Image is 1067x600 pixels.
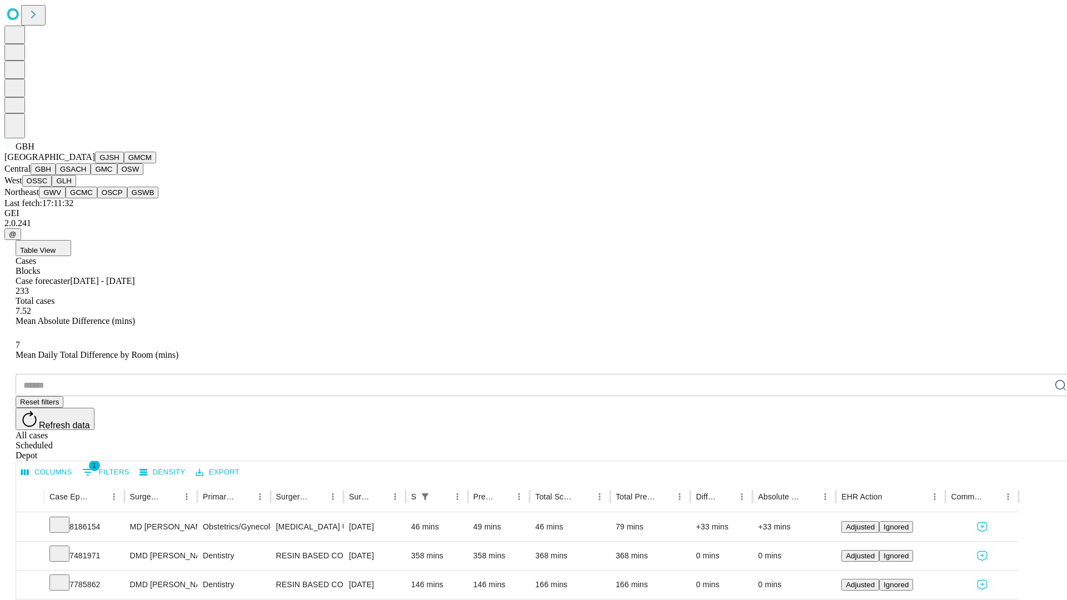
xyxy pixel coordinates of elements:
span: 233 [16,286,29,296]
button: Density [137,464,188,481]
div: Difference [696,492,717,501]
div: [DATE] [349,542,400,570]
div: 0 mins [696,571,747,599]
span: Mean Daily Total Difference by Room (mins) [16,350,178,359]
div: [DATE] [349,571,400,599]
div: RESIN BASED COMPOSITE 1 SURFACE, POSTERIOR [276,571,338,599]
span: [DATE] - [DATE] [70,276,134,286]
button: Expand [22,518,38,537]
div: 0 mins [758,571,830,599]
button: Table View [16,240,71,256]
button: Menu [325,489,341,504]
div: 358 mins [411,542,462,570]
button: Sort [802,489,817,504]
button: OSCP [97,187,127,198]
button: Sort [372,489,387,504]
div: 166 mins [535,571,605,599]
span: Adjusted [846,581,875,589]
button: Menu [106,489,122,504]
button: Ignored [879,521,913,533]
div: 368 mins [616,542,685,570]
div: RESIN BASED COMPOSITE 4/OR MORE SURFACES, ANTERIOR [276,542,338,570]
button: Sort [237,489,252,504]
span: Table View [20,246,56,254]
button: GBH [31,163,56,175]
div: Case Epic Id [49,492,89,501]
div: +33 mins [758,513,830,541]
div: GEI [4,208,1063,218]
button: Menu [817,489,833,504]
div: 79 mins [616,513,685,541]
span: 1 [89,460,100,471]
button: Sort [310,489,325,504]
span: West [4,176,22,185]
span: Ignored [884,552,909,560]
button: Select columns [18,464,75,481]
span: Adjusted [846,523,875,531]
button: Sort [985,489,1000,504]
div: Total Scheduled Duration [535,492,575,501]
button: Menu [1000,489,1016,504]
div: 7481971 [49,542,119,570]
button: Adjusted [841,521,879,533]
div: EHR Action [841,492,882,501]
div: Obstetrics/Gynecology [203,513,265,541]
button: OSW [117,163,144,175]
button: GJSH [95,152,124,163]
button: Menu [927,489,943,504]
div: Surgery Name [276,492,308,501]
button: GMC [91,163,117,175]
button: GSACH [56,163,91,175]
div: 0 mins [758,542,830,570]
div: Comments [951,492,983,501]
div: Surgeon Name [130,492,162,501]
span: Case forecaster [16,276,70,286]
span: 7 [16,340,20,349]
button: Menu [672,489,687,504]
span: Last fetch: 17:11:32 [4,198,73,208]
button: GCMC [66,187,97,198]
div: 2.0.241 [4,218,1063,228]
button: Ignored [879,550,913,562]
div: 368 mins [535,542,605,570]
button: Adjusted [841,550,879,562]
div: 0 mins [696,542,747,570]
span: Ignored [884,523,909,531]
span: Adjusted [846,552,875,560]
div: DMD [PERSON_NAME] [PERSON_NAME] Dmd [130,571,192,599]
div: Absolute Difference [758,492,801,501]
span: Northeast [4,187,39,197]
button: Menu [592,489,607,504]
button: Sort [496,489,511,504]
button: Sort [656,489,672,504]
div: +33 mins [696,513,747,541]
button: Sort [91,489,106,504]
div: [MEDICAL_DATA] UNDER ANESTHESIA [276,513,338,541]
button: Menu [450,489,465,504]
div: [DATE] [349,513,400,541]
button: Show filters [417,489,433,504]
div: Total Predicted Duration [616,492,656,501]
span: 7.52 [16,306,31,316]
button: Sort [719,489,734,504]
div: DMD [PERSON_NAME] [PERSON_NAME] Dmd [130,542,192,570]
div: Surgery Date [349,492,371,501]
button: GLH [52,175,76,187]
button: Adjusted [841,579,879,591]
button: Sort [163,489,179,504]
button: Menu [734,489,750,504]
span: Refresh data [39,421,90,430]
div: 46 mins [411,513,462,541]
div: Dentistry [203,542,265,570]
span: [GEOGRAPHIC_DATA] [4,152,95,162]
div: 358 mins [473,542,525,570]
span: GBH [16,142,34,151]
div: Primary Service [203,492,235,501]
button: Menu [511,489,527,504]
button: Menu [252,489,268,504]
button: Menu [387,489,403,504]
button: Refresh data [16,408,94,430]
span: Total cases [16,296,54,306]
div: 146 mins [411,571,462,599]
button: Expand [22,576,38,595]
